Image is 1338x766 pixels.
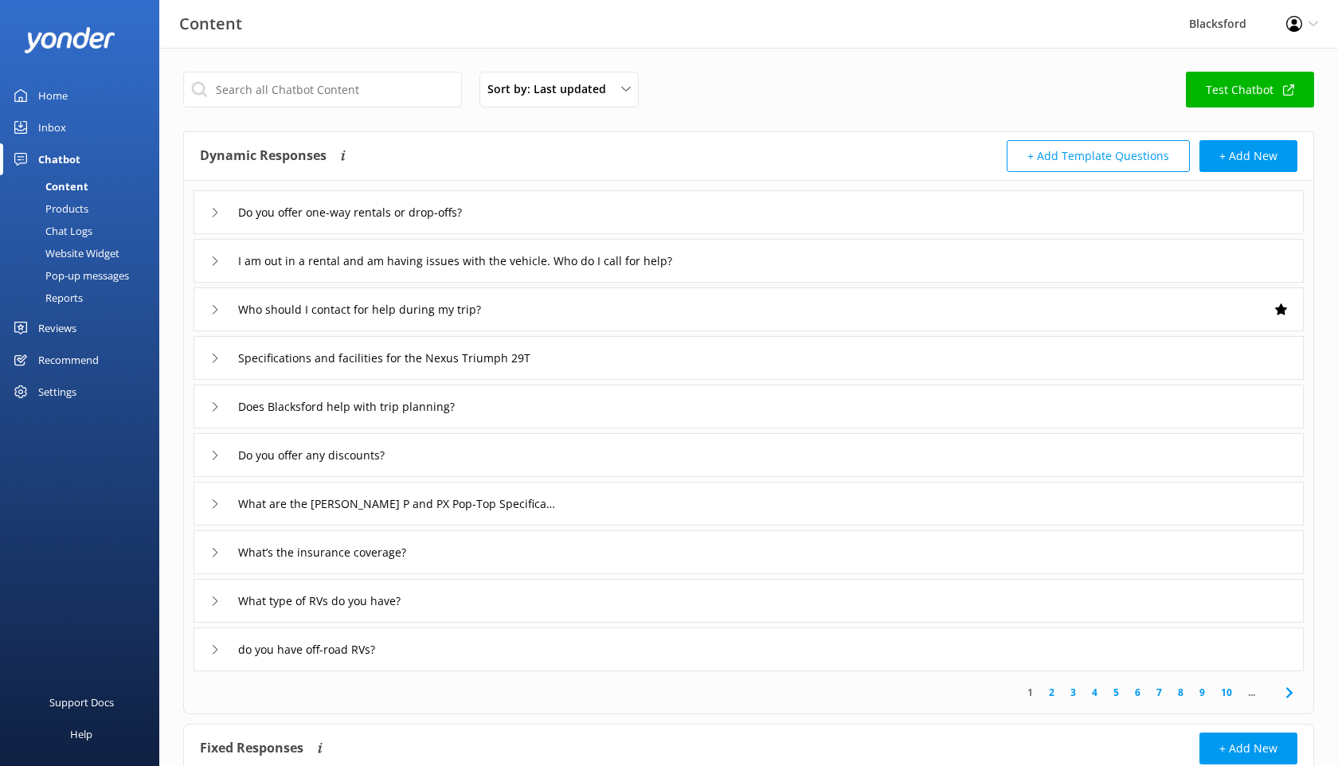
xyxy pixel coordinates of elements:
div: Chat Logs [10,220,92,242]
h3: Content [179,11,242,37]
div: Settings [38,376,76,408]
span: Sort by: Last updated [487,80,616,98]
a: 2 [1041,685,1062,700]
input: Search all Chatbot Content [183,72,462,107]
a: 3 [1062,685,1084,700]
a: 9 [1191,685,1213,700]
a: 6 [1127,685,1148,700]
h4: Fixed Responses [200,733,303,764]
button: + Add New [1199,733,1297,764]
h4: Dynamic Responses [200,140,327,172]
div: Home [38,80,68,111]
a: Products [10,197,159,220]
div: Inbox [38,111,66,143]
div: Recommend [38,344,99,376]
div: Reviews [38,312,76,344]
span: ... [1240,685,1263,700]
a: 10 [1213,685,1240,700]
a: Chat Logs [10,220,159,242]
a: 8 [1170,685,1191,700]
a: Reports [10,287,159,309]
button: + Add New [1199,140,1297,172]
a: 5 [1105,685,1127,700]
a: 4 [1084,685,1105,700]
a: Website Widget [10,242,159,264]
a: 7 [1148,685,1170,700]
div: Reports [10,287,83,309]
div: Content [10,175,88,197]
div: Support Docs [49,686,114,718]
div: Help [70,718,92,750]
a: Pop-up messages [10,264,159,287]
a: Test Chatbot [1186,72,1314,107]
a: Content [10,175,159,197]
div: Chatbot [38,143,80,175]
div: Products [10,197,88,220]
div: Website Widget [10,242,119,264]
a: 1 [1019,685,1041,700]
img: yonder-white-logo.png [24,27,115,53]
div: Pop-up messages [10,264,129,287]
button: + Add Template Questions [1007,140,1190,172]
